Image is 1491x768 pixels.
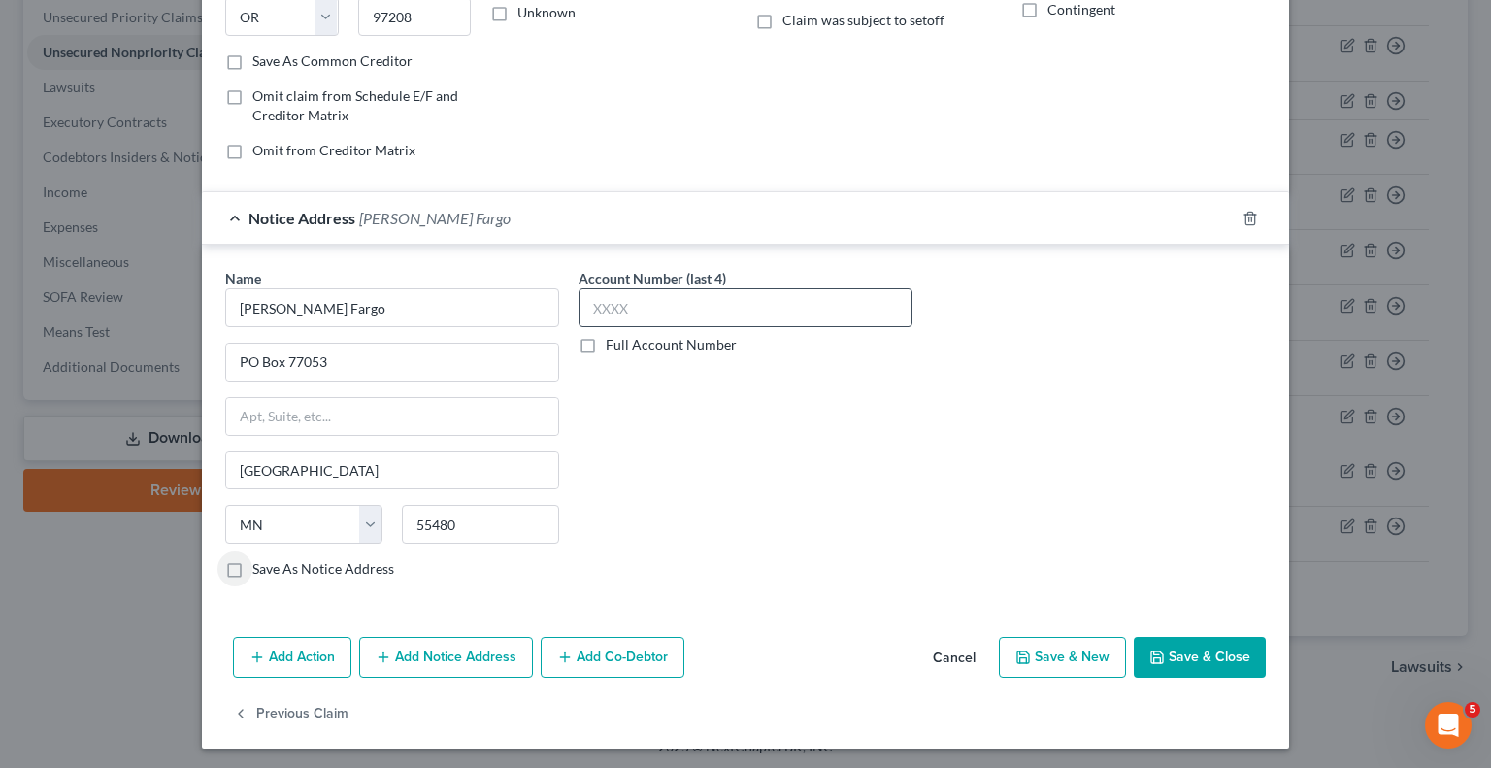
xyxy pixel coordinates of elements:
span: 5 [1465,702,1480,718]
span: Claim was subject to setoff [782,12,944,28]
span: Omit claim from Schedule E/F and Creditor Matrix [252,87,458,123]
button: Save & Close [1134,637,1266,678]
span: Name [225,270,261,286]
label: Full Account Number [606,335,737,354]
button: Cancel [917,639,991,678]
label: Save As Common Creditor [252,51,413,71]
input: Enter address... [226,344,558,381]
input: Apt, Suite, etc... [226,398,558,435]
button: Add Notice Address [359,637,533,678]
label: Account Number (last 4) [579,268,726,288]
span: Notice Address [248,209,355,227]
button: Save & New [999,637,1126,678]
input: Enter zip.. [402,505,559,544]
input: Search by name... [225,288,559,327]
span: [PERSON_NAME] Fargo [359,209,511,227]
span: Contingent [1047,1,1115,17]
iframe: Intercom live chat [1425,702,1472,749]
button: Add Co-Debtor [541,637,684,678]
input: Enter city... [226,452,558,489]
button: Previous Claim [233,693,348,734]
button: Add Action [233,637,351,678]
label: Save As Notice Address [252,559,394,579]
label: Unknown [517,3,576,22]
input: XXXX [579,288,912,327]
span: Omit from Creditor Matrix [252,142,415,158]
